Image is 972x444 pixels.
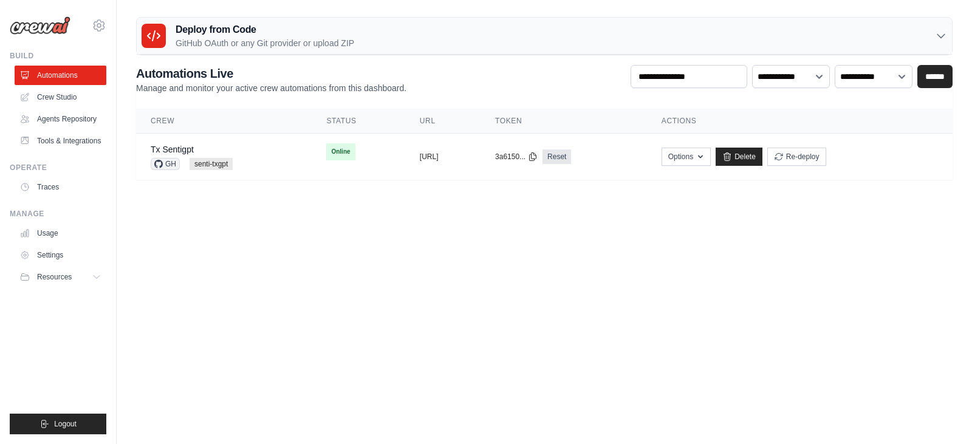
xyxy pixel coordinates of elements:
div: Operate [10,163,106,172]
button: Resources [15,267,106,287]
a: Crew Studio [15,87,106,107]
span: senti-txgpt [190,158,233,170]
button: 3a6150... [495,152,538,162]
button: Re-deploy [767,148,826,166]
a: Settings [15,245,106,265]
div: Build [10,51,106,61]
h2: Automations Live [136,65,406,82]
p: GitHub OAuth or any Git provider or upload ZIP [176,37,354,49]
p: Manage and monitor your active crew automations from this dashboard. [136,82,406,94]
span: Resources [37,272,72,282]
span: Online [326,143,355,160]
img: Logo [10,16,70,35]
a: Tx Sentigpt [151,145,194,154]
span: Logout [54,419,77,429]
th: Status [312,109,405,134]
a: Usage [15,224,106,243]
a: Reset [542,149,571,164]
a: Agents Repository [15,109,106,129]
div: Manage [10,209,106,219]
span: GH [151,158,180,170]
a: Automations [15,66,106,85]
a: Delete [716,148,762,166]
th: Token [481,109,647,134]
button: Options [662,148,711,166]
th: URL [405,109,481,134]
h3: Deploy from Code [176,22,354,37]
button: Logout [10,414,106,434]
th: Crew [136,109,312,134]
a: Traces [15,177,106,197]
th: Actions [647,109,953,134]
a: Tools & Integrations [15,131,106,151]
iframe: Chat Widget [911,386,972,444]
